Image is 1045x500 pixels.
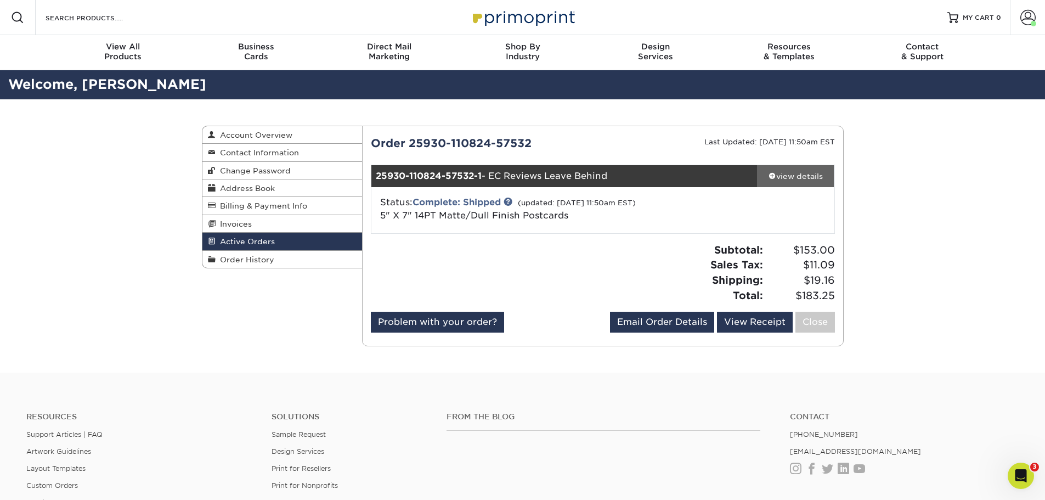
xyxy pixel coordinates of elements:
div: - EC Reviews Leave Behind [371,165,757,187]
a: Artwork Guidelines [26,447,91,456]
div: & Templates [722,42,856,61]
span: Contact [856,42,989,52]
h4: From the Blog [447,412,760,422]
span: Address Book [216,184,275,193]
input: SEARCH PRODUCTS..... [44,11,151,24]
span: Active Orders [216,237,275,246]
a: Contact& Support [856,35,989,70]
a: Invoices [202,215,363,233]
a: Complete: Shipped [413,197,501,207]
iframe: Intercom live chat [1008,463,1034,489]
strong: Total: [733,289,763,301]
a: BusinessCards [189,35,323,70]
span: MY CART [963,13,994,23]
h4: Solutions [272,412,430,422]
span: $11.09 [766,257,835,273]
div: Status: [372,196,680,222]
strong: Shipping: [712,274,763,286]
span: Design [589,42,722,52]
span: Shop By [456,42,589,52]
span: Invoices [216,220,252,228]
a: Print for Resellers [272,464,331,473]
a: Design Services [272,447,324,456]
span: 3 [1030,463,1039,471]
span: Billing & Payment Info [216,201,307,210]
div: Order 25930-110824-57532 [363,135,603,151]
a: View Receipt [717,312,793,333]
small: Last Updated: [DATE] 11:50am EST [704,138,835,146]
a: Change Password [202,162,363,179]
a: 5" X 7" 14PT Matte/Dull Finish Postcards [380,210,568,221]
span: Order History [216,255,274,264]
a: Resources& Templates [722,35,856,70]
div: Industry [456,42,589,61]
span: 0 [996,14,1001,21]
span: Resources [722,42,856,52]
div: & Support [856,42,989,61]
span: Change Password [216,166,291,175]
a: Address Book [202,179,363,197]
div: Services [589,42,722,61]
strong: 25930-110824-57532-1 [376,171,482,181]
a: Sample Request [272,430,326,439]
a: Direct MailMarketing [323,35,456,70]
div: view details [757,171,834,182]
a: Shop ByIndustry [456,35,589,70]
a: Close [795,312,835,333]
a: Print for Nonprofits [272,481,338,490]
span: $19.16 [766,273,835,288]
a: view details [757,165,834,187]
a: Problem with your order? [371,312,504,333]
span: Direct Mail [323,42,456,52]
div: Cards [189,42,323,61]
strong: Subtotal: [714,244,763,256]
a: [EMAIL_ADDRESS][DOMAIN_NAME] [790,447,921,456]
a: Email Order Details [610,312,714,333]
span: Business [189,42,323,52]
strong: Sales Tax: [710,259,763,271]
h4: Resources [26,412,255,422]
span: $183.25 [766,288,835,304]
span: Contact Information [216,148,299,157]
div: Marketing [323,42,456,61]
a: Active Orders [202,233,363,250]
a: DesignServices [589,35,722,70]
a: View AllProducts [57,35,190,70]
a: Account Overview [202,126,363,144]
span: $153.00 [766,243,835,258]
small: (updated: [DATE] 11:50am EST) [518,199,636,207]
a: Contact [790,412,1019,422]
a: Billing & Payment Info [202,197,363,215]
a: Order History [202,251,363,268]
img: Primoprint [468,5,578,29]
span: View All [57,42,190,52]
span: Account Overview [216,131,292,139]
a: Contact Information [202,144,363,161]
a: [PHONE_NUMBER] [790,430,858,439]
a: Support Articles | FAQ [26,430,103,439]
div: Products [57,42,190,61]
